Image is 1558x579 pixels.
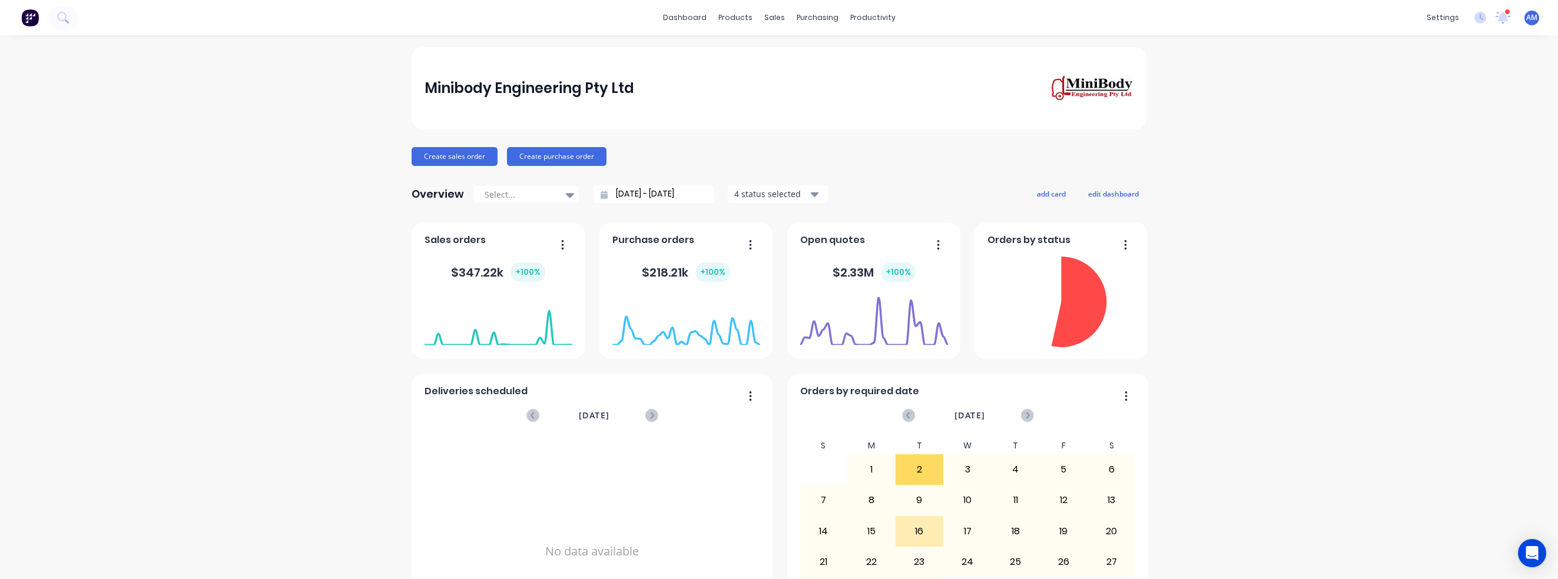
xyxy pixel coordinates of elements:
[992,485,1039,515] div: 11
[728,185,828,203] button: 4 status selected
[412,182,464,206] div: Overview
[800,384,919,398] span: Orders by required date
[1088,517,1135,546] div: 20
[987,233,1070,247] span: Orders by status
[848,547,895,577] div: 22
[844,9,901,26] div: productivity
[734,188,808,200] div: 4 status selected
[847,437,896,454] div: M
[944,455,991,484] div: 3
[712,9,758,26] div: products
[848,517,895,546] div: 15
[992,547,1039,577] div: 25
[881,262,916,282] div: + 100 %
[800,485,847,515] div: 7
[1088,547,1135,577] div: 27
[1040,485,1087,515] div: 12
[1040,455,1087,484] div: 5
[1088,437,1136,454] div: S
[1526,12,1537,23] span: AM
[425,76,634,100] div: Minibody Engineering Pty Ltd
[800,547,847,577] div: 21
[800,517,847,546] div: 14
[579,409,609,422] span: [DATE]
[1080,186,1146,201] button: edit dashboard
[1421,9,1465,26] div: settings
[944,517,991,546] div: 17
[992,517,1039,546] div: 18
[896,455,943,484] div: 2
[21,9,39,26] img: Factory
[848,455,895,484] div: 1
[833,262,916,282] div: $ 2.33M
[992,437,1040,454] div: T
[1039,437,1088,454] div: F
[954,409,985,422] span: [DATE]
[944,485,991,515] div: 10
[612,233,694,247] span: Purchase orders
[425,233,486,247] span: Sales orders
[848,485,895,515] div: 8
[657,9,712,26] a: dashboard
[1040,547,1087,577] div: 26
[1029,186,1073,201] button: add card
[695,262,730,282] div: + 100 %
[896,485,943,515] div: 9
[896,437,944,454] div: T
[642,262,730,282] div: $ 218.21k
[1088,485,1135,515] div: 13
[800,233,865,247] span: Open quotes
[1088,455,1135,484] div: 6
[944,547,991,577] div: 24
[1040,517,1087,546] div: 19
[511,262,545,282] div: + 100 %
[451,262,545,282] div: $ 347.22k
[943,437,992,454] div: W
[507,147,606,166] button: Create purchase order
[800,437,848,454] div: S
[758,9,791,26] div: sales
[412,147,498,166] button: Create sales order
[992,455,1039,484] div: 4
[1518,539,1546,567] div: Open Intercom Messenger
[896,547,943,577] div: 23
[896,517,943,546] div: 16
[1051,75,1133,102] img: Minibody Engineering Pty Ltd
[791,9,844,26] div: purchasing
